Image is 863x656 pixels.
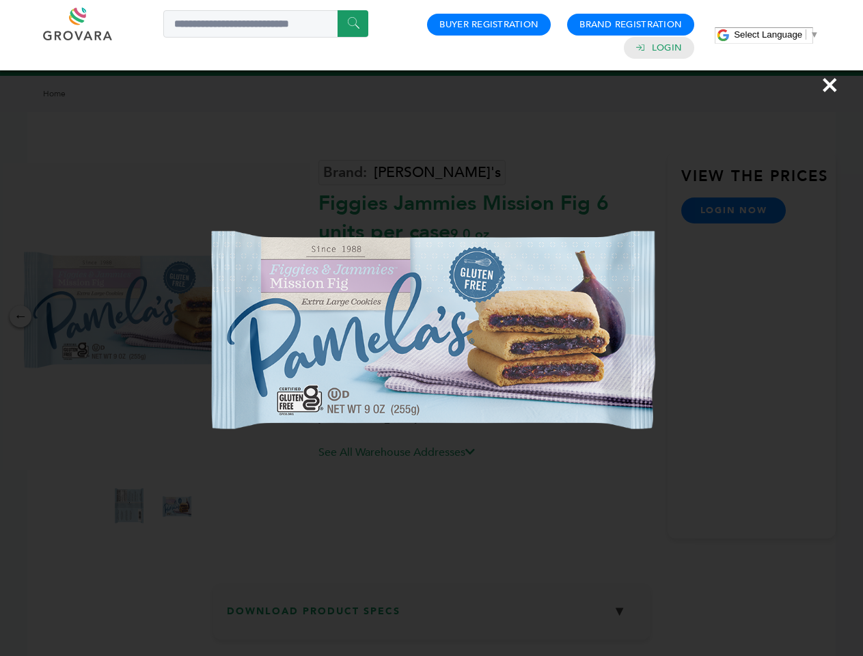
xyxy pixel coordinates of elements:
[810,29,819,40] span: ▼
[163,10,368,38] input: Search a product or brand...
[652,42,682,54] a: Login
[579,18,682,31] a: Brand Registration
[734,29,802,40] span: Select Language
[734,29,819,40] a: Select Language​
[806,29,806,40] span: ​
[169,79,694,603] img: Image Preview
[439,18,538,31] a: Buyer Registration
[821,66,839,104] span: ×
